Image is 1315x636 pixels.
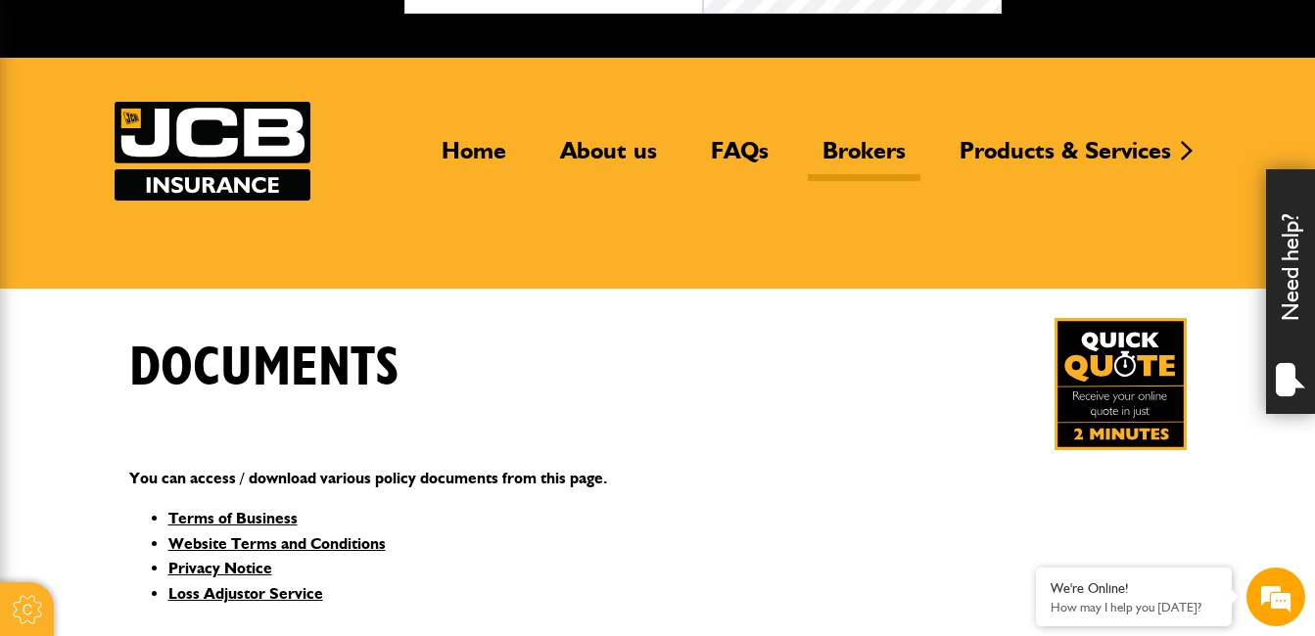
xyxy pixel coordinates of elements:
a: Terms of Business [168,509,298,527]
div: Minimize live chat window [321,10,368,57]
h1: Documents [129,336,399,401]
a: Home [427,136,521,181]
a: Privacy Notice [168,559,272,577]
a: Brokers [808,136,920,181]
img: Quick Quote [1055,318,1187,450]
img: d_20077148190_company_1631870298795_20077148190 [33,109,82,136]
p: How may I help you today? [1051,600,1217,614]
em: Start Chat [266,495,355,522]
p: You can access / download various policy documents from this page. [129,466,1187,491]
input: Enter your phone number [25,296,357,340]
div: We're Online! [1051,580,1217,597]
img: JCB Insurance Services logo [115,102,310,201]
input: Enter your last name [25,181,357,224]
a: Website Terms and Conditions [168,534,386,553]
a: FAQs [696,136,783,181]
a: Get your insurance quote in just 2-minutes [1055,318,1187,450]
textarea: Type your message and hit 'Enter' [25,354,357,478]
a: JCB Insurance Services [115,102,310,201]
a: Loss Adjustor Service [168,584,323,603]
div: Chat with us now [102,110,329,135]
div: Need help? [1266,169,1315,414]
input: Enter your email address [25,239,357,282]
a: Products & Services [945,136,1186,181]
a: About us [545,136,672,181]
